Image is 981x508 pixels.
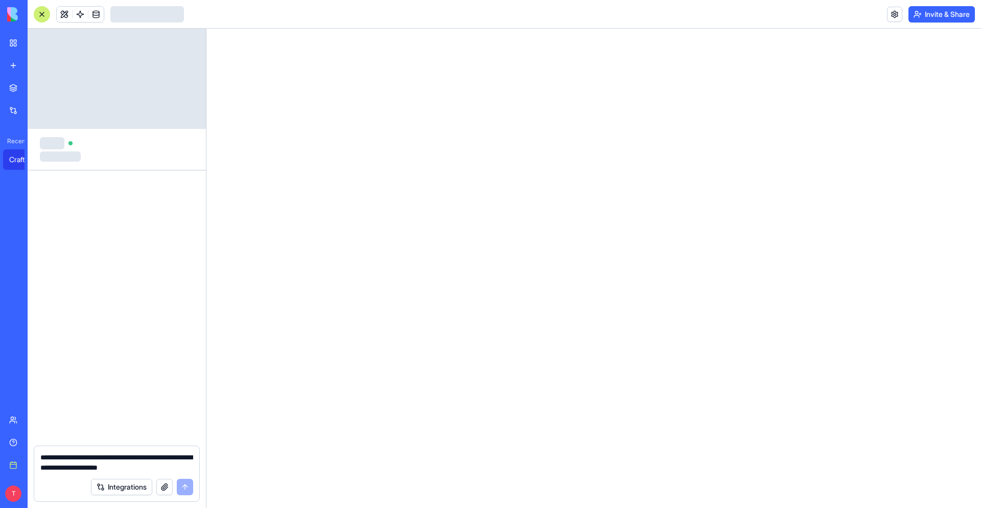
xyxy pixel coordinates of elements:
span: Recent [3,137,25,145]
button: Invite & Share [908,6,975,23]
button: Integrations [91,479,152,495]
a: Craft Course Academy [3,149,44,170]
span: T [5,485,21,502]
img: logo [7,7,71,21]
div: Craft Course Academy [9,154,38,165]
